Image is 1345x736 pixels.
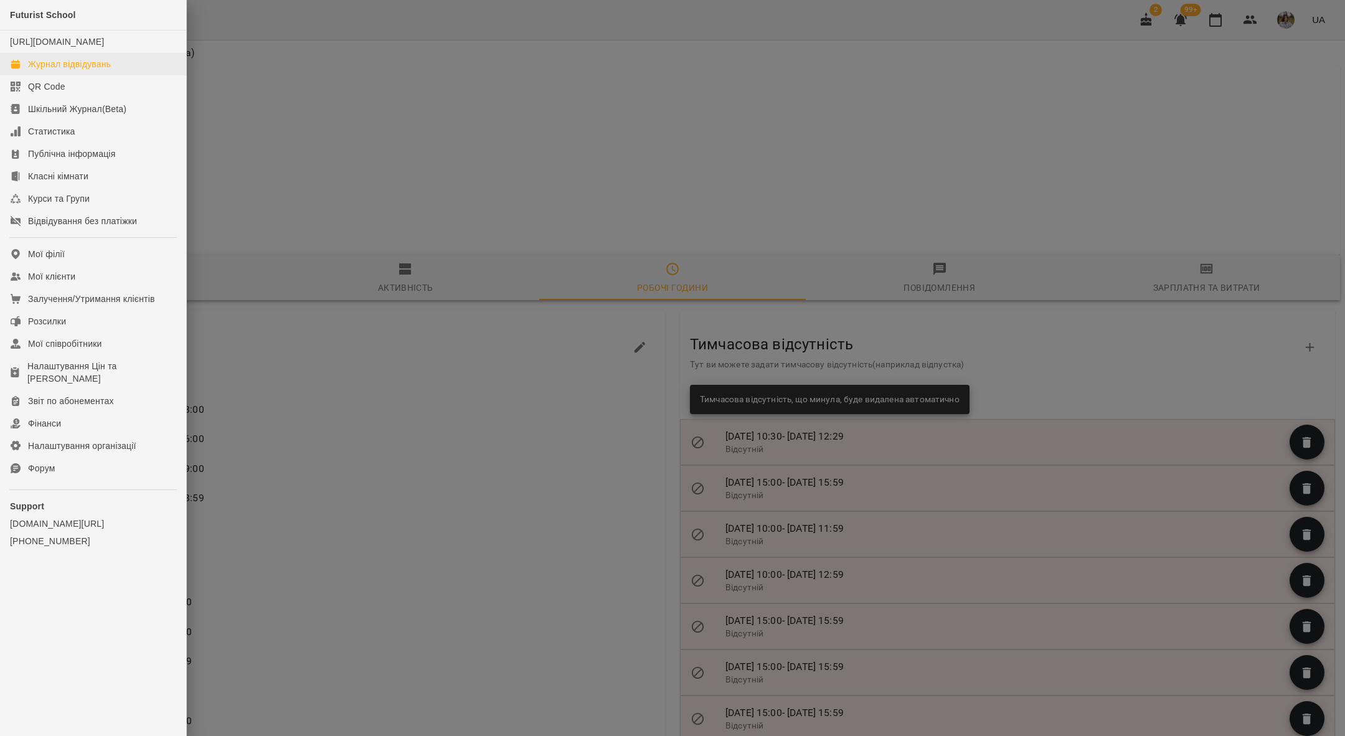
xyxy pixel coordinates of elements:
div: Форум [28,462,55,474]
div: Журнал відвідувань [28,58,111,70]
div: Відвідування без платіжки [28,215,137,227]
div: Шкільний Журнал(Beta) [28,103,126,115]
div: QR Code [28,80,65,93]
a: [PHONE_NUMBER] [10,535,176,547]
div: Фінанси [28,417,61,430]
p: Support [10,500,176,512]
div: Звіт по абонементах [28,395,114,407]
div: Мої філії [28,248,65,260]
div: Статистика [28,125,75,138]
div: Класні кімнати [28,170,88,182]
div: Публічна інформація [28,148,115,160]
div: Мої клієнти [28,270,75,283]
div: Курси та Групи [28,192,90,205]
a: [DOMAIN_NAME][URL] [10,517,176,530]
div: Розсилки [28,315,66,328]
a: [URL][DOMAIN_NAME] [10,37,104,47]
span: Futurist School [10,10,76,20]
div: Залучення/Утримання клієнтів [28,293,155,305]
div: Налаштування Цін та [PERSON_NAME] [27,360,176,385]
div: Мої співробітники [28,337,102,350]
div: Налаштування організації [28,440,136,452]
